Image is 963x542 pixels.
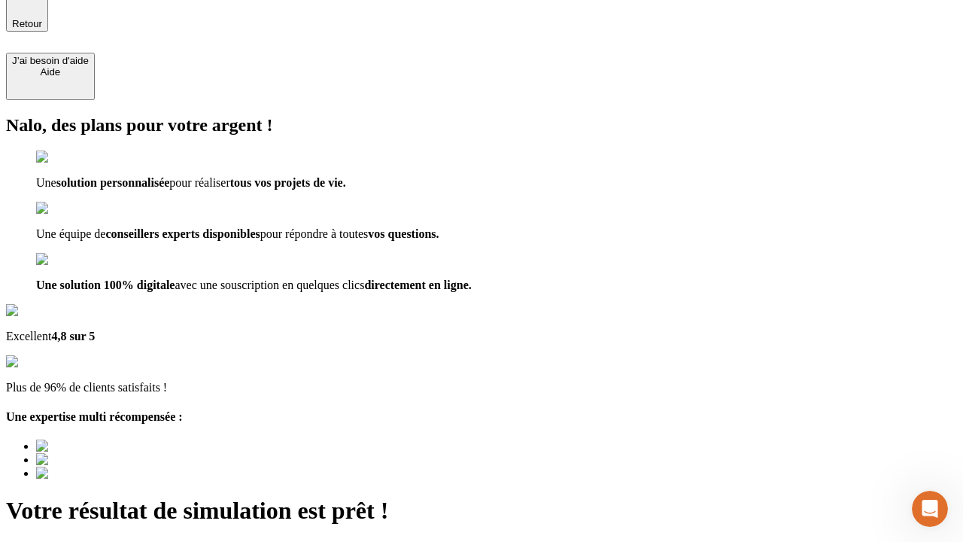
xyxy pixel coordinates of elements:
[105,227,260,240] span: conseillers experts disponibles
[36,253,101,266] img: checkmark
[36,227,105,240] span: Une équipe de
[368,227,439,240] span: vos questions.
[6,410,957,424] h4: Une expertise multi récompensée :
[36,467,175,480] img: Best savings advice award
[6,53,95,100] button: J’ai besoin d'aideAide
[6,330,51,343] span: Excellent
[6,304,93,318] img: Google Review
[36,151,101,164] img: checkmark
[912,491,948,527] iframe: Intercom live chat
[364,279,471,291] span: directement en ligne.
[36,440,175,453] img: Best savings advice award
[36,453,175,467] img: Best savings advice award
[230,176,346,189] span: tous vos projets de vie.
[6,381,957,394] p: Plus de 96% de clients satisfaits !
[12,55,89,66] div: J’ai besoin d'aide
[12,66,89,78] div: Aide
[36,279,175,291] span: Une solution 100% digitale
[169,176,229,189] span: pour réaliser
[6,115,957,135] h2: Nalo, des plans pour votre argent !
[175,279,364,291] span: avec une souscription en quelques clics
[36,176,56,189] span: Une
[6,355,81,369] img: reviews stars
[36,202,101,215] img: checkmark
[6,497,957,525] h1: Votre résultat de simulation est prêt !
[51,330,95,343] span: 4,8 sur 5
[12,18,42,29] span: Retour
[260,227,369,240] span: pour répondre à toutes
[56,176,170,189] span: solution personnalisée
